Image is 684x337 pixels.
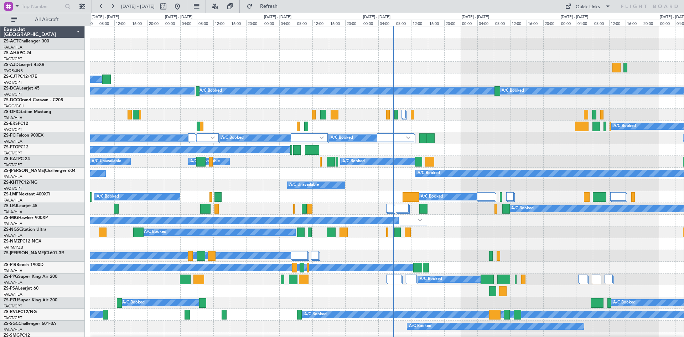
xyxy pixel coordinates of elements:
[576,4,600,11] div: Quick Links
[395,20,411,26] div: 08:00
[4,110,51,114] a: ZS-DFICitation Mustang
[527,20,543,26] div: 16:00
[243,1,286,12] button: Refresh
[98,20,114,26] div: 08:00
[4,157,18,161] span: ZS-KAT
[92,156,121,167] div: A/C Unavailable
[418,168,440,179] div: A/C Booked
[444,20,461,26] div: 20:00
[4,86,19,91] span: ZS-DCA
[4,180,37,185] a: ZS-KHTPC12/NG
[406,136,410,139] img: arrow-gray.svg
[329,20,345,26] div: 16:00
[561,1,614,12] button: Quick Links
[593,20,609,26] div: 08:00
[8,14,77,25] button: All Aircraft
[345,20,362,26] div: 20:00
[279,20,296,26] div: 04:00
[97,192,119,202] div: A/C Booked
[659,20,675,26] div: 00:00
[461,20,477,26] div: 00:00
[4,75,17,79] span: ZS-CJT
[121,3,155,10] span: [DATE] - [DATE]
[4,86,40,91] a: ZS-DCALearjet 45
[494,20,510,26] div: 08:00
[411,20,427,26] div: 12:00
[4,145,28,149] a: ZS-FTGPC12
[264,14,291,20] div: [DATE] - [DATE]
[4,169,76,173] a: ZS-[PERSON_NAME]Challenger 604
[342,156,365,167] div: A/C Booked
[4,322,19,326] span: ZS-SGC
[4,251,45,255] span: ZS-[PERSON_NAME]
[561,14,588,20] div: [DATE] - [DATE]
[502,86,524,96] div: A/C Booked
[4,263,43,267] a: ZS-PIRBeech 1900D
[4,239,41,244] a: ZS-NMZPC12 NGX
[289,180,319,190] div: A/C Unavailable
[4,92,22,97] a: FACT/CPT
[147,20,164,26] div: 20:00
[263,20,279,26] div: 00:00
[4,228,19,232] span: ZS-NGS
[4,204,37,208] a: ZS-LRJLearjet 45
[4,122,18,126] span: ZS-ERS
[4,98,63,102] a: ZS-DCCGrand Caravan - C208
[230,20,246,26] div: 16:00
[613,297,636,308] div: A/C Booked
[613,121,636,132] div: A/C Booked
[510,20,527,26] div: 12:00
[304,309,327,320] div: A/C Booked
[4,110,17,114] span: ZS-DFI
[560,20,576,26] div: 00:00
[4,275,57,279] a: ZS-PPGSuper King Air 200
[4,327,22,332] a: FALA/HLA
[92,14,119,20] div: [DATE] - [DATE]
[4,216,48,220] a: ZS-MIGHawker 900XP
[4,75,37,79] a: ZS-CJTPC12/47E
[363,14,390,20] div: [DATE] - [DATE]
[477,20,494,26] div: 04:00
[4,298,18,302] span: ZS-PZU
[642,20,658,26] div: 20:00
[4,150,22,156] a: FACT/CPT
[4,228,46,232] a: ZS-NGSCitation Ultra
[211,136,215,139] img: arrow-gray.svg
[221,133,244,143] div: A/C Booked
[4,209,22,215] a: FALA/HLA
[4,322,56,326] a: ZS-SGCChallenger 601-3A
[4,39,19,44] span: ZS-ACT
[114,20,131,26] div: 12:00
[165,14,192,20] div: [DATE] - [DATE]
[4,221,22,226] a: FALA/HLA
[4,298,57,302] a: ZS-PZUSuper King Air 200
[4,157,30,161] a: ZS-KATPC-24
[4,115,22,121] a: FALA/HLA
[4,174,22,179] a: FALA/HLA
[4,198,22,203] a: FALA/HLA
[190,156,220,167] div: A/C Unavailable
[4,169,45,173] span: ZS-[PERSON_NAME]
[122,297,145,308] div: A/C Booked
[331,133,353,143] div: A/C Booked
[4,286,38,291] a: ZS-PSALearjet 60
[312,20,329,26] div: 12:00
[543,20,560,26] div: 20:00
[4,80,22,85] a: FACT/CPT
[4,303,22,309] a: FACT/CPT
[409,321,431,332] div: A/C Booked
[4,45,22,50] a: FALA/HLA
[4,39,49,44] a: ZS-ACTChallenger 300
[4,68,23,73] a: FAOR/JNB
[576,20,592,26] div: 04:00
[19,17,75,22] span: All Aircraft
[199,86,222,96] div: A/C Booked
[4,280,22,285] a: FALA/HLA
[296,20,312,26] div: 08:00
[4,63,45,67] a: ZS-AJDLearjet 45XR
[4,122,28,126] a: ZS-ERSPC12
[418,219,422,221] img: arrow-gray.svg
[4,127,22,132] a: FACT/CPT
[362,20,378,26] div: 00:00
[131,20,147,26] div: 16:00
